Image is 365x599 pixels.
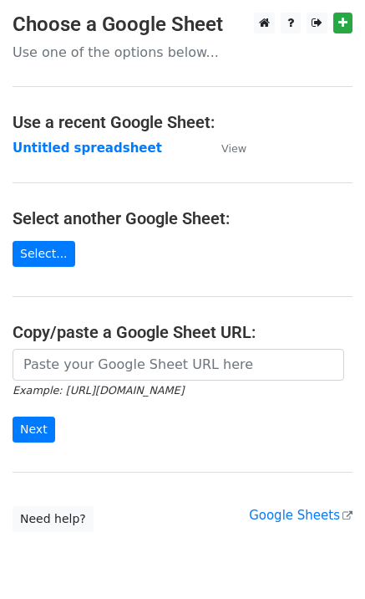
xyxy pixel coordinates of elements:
a: View [205,141,246,156]
a: Untitled spreadsheet [13,141,162,156]
small: Example: [URL][DOMAIN_NAME] [13,384,184,397]
h4: Use a recent Google Sheet: [13,112,352,132]
input: Next [13,417,55,443]
a: Google Sheets [249,508,352,523]
a: Need help? [13,506,94,532]
h4: Copy/paste a Google Sheet URL: [13,322,352,342]
input: Paste your Google Sheet URL here [13,349,344,381]
p: Use one of the options below... [13,44,352,61]
small: View [221,142,246,155]
h3: Choose a Google Sheet [13,13,352,37]
h4: Select another Google Sheet: [13,208,352,228]
a: Select... [13,241,75,267]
